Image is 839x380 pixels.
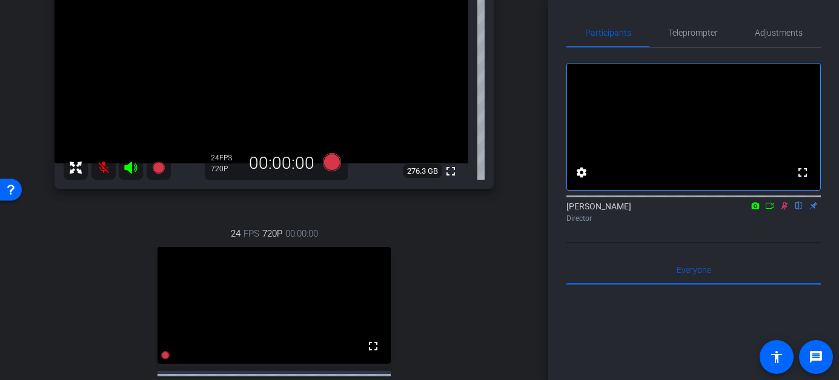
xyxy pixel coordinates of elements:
[566,213,821,224] div: Director
[219,154,232,162] span: FPS
[566,200,821,224] div: [PERSON_NAME]
[285,227,318,240] span: 00:00:00
[792,200,806,211] mat-icon: flip
[244,227,259,240] span: FPS
[809,350,823,364] mat-icon: message
[211,153,241,163] div: 24
[231,227,240,240] span: 24
[366,339,380,353] mat-icon: fullscreen
[443,164,458,179] mat-icon: fullscreen
[241,153,322,174] div: 00:00:00
[403,164,442,179] span: 276.3 GB
[795,165,810,180] mat-icon: fullscreen
[769,350,784,364] mat-icon: accessibility
[677,266,711,274] span: Everyone
[755,28,803,37] span: Adjustments
[585,28,631,37] span: Participants
[262,227,282,240] span: 720P
[668,28,718,37] span: Teleprompter
[574,165,589,180] mat-icon: settings
[211,164,241,174] div: 720P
